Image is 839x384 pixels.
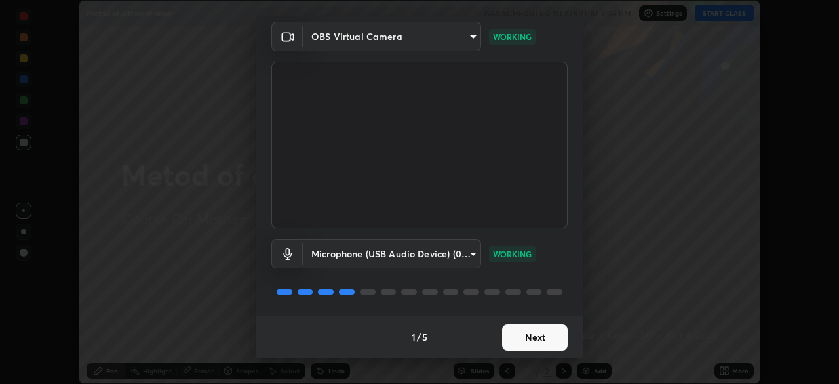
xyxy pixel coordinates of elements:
[303,239,481,268] div: OBS Virtual Camera
[422,330,427,344] h4: 5
[493,248,532,260] p: WORKING
[303,22,481,51] div: OBS Virtual Camera
[412,330,416,344] h4: 1
[417,330,421,344] h4: /
[502,324,568,351] button: Next
[493,31,532,43] p: WORKING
